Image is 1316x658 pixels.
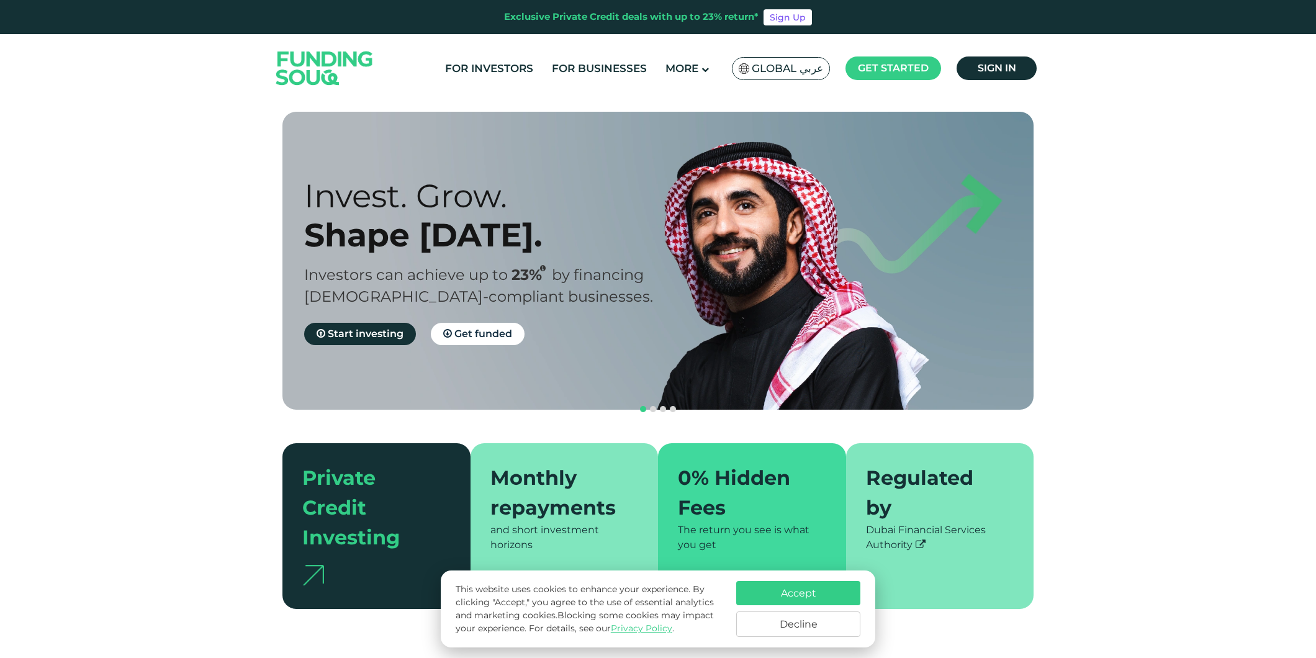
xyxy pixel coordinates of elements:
img: Logo [264,37,385,99]
i: 23% IRR (expected) ~ 15% Net yield (expected) [540,265,546,272]
div: Invest. Grow. [304,176,680,215]
div: Dubai Financial Services Authority [866,523,1014,552]
span: Get started [858,62,929,74]
a: Start investing [304,323,416,345]
div: The return you see is what you get [678,523,826,552]
button: navigation [668,404,678,414]
span: For details, see our . [529,623,674,634]
button: Accept [736,581,860,605]
a: Sign Up [764,9,812,25]
div: Shape [DATE]. [304,215,680,255]
img: arrow [302,565,324,585]
div: Private Credit Investing [302,463,436,552]
div: and short investment horizons [490,523,639,552]
span: Investors can achieve up to [304,266,508,284]
a: Privacy Policy [611,623,672,634]
div: Exclusive Private Credit deals with up to 23% return* [504,10,759,24]
div: 0% Hidden Fees [678,463,811,523]
a: For Businesses [549,58,650,79]
p: This website uses cookies to enhance your experience. By clicking "Accept," you agree to the use ... [456,583,724,635]
span: Blocking some cookies may impact your experience. [456,610,714,634]
span: More [665,62,698,74]
span: Start investing [328,328,403,340]
span: Get funded [454,328,512,340]
button: Decline [736,611,860,637]
img: SA Flag [739,63,750,74]
span: Global عربي [752,61,823,76]
button: navigation [638,404,648,414]
button: navigation [658,404,668,414]
span: Sign in [978,62,1016,74]
a: For Investors [442,58,536,79]
span: 23% [512,266,552,284]
button: navigation [648,404,658,414]
div: Regulated by [866,463,999,523]
div: Monthly repayments [490,463,624,523]
a: Get funded [431,323,525,345]
a: Sign in [957,56,1037,80]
